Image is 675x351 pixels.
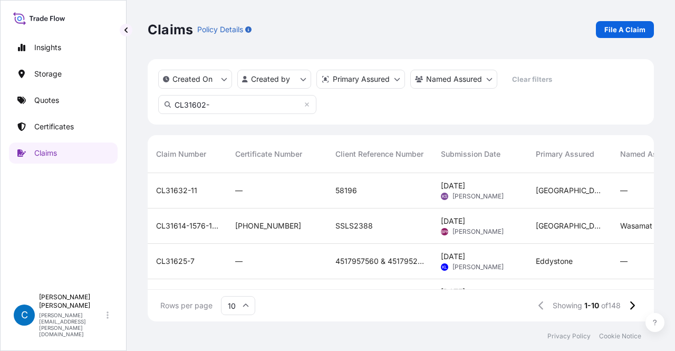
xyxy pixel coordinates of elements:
button: createdOn Filter options [158,70,232,89]
span: Eddystone [536,256,573,267]
span: 58196 [335,185,357,196]
span: CL31625-7 [156,256,195,267]
p: Claims [34,148,57,158]
button: Clear filters [503,71,562,88]
span: Showing [553,300,582,311]
a: Certificates [9,116,118,137]
a: File A Claim [596,21,654,38]
span: — [235,185,243,196]
span: Submission Date [441,149,500,159]
span: CL31632-11 [156,185,197,196]
span: SSLS2388 [335,221,373,231]
p: File A Claim [604,24,645,35]
span: Primary Assured [536,149,594,159]
span: [DATE] [441,216,465,226]
p: Created On [172,74,213,84]
p: Claims [148,21,193,38]
a: Storage [9,63,118,84]
a: Cookie Notice [599,332,641,340]
span: — [620,256,628,267]
p: Primary Assured [333,74,390,84]
p: Policy Details [197,24,243,35]
p: Storage [34,69,62,79]
button: distributor Filter options [316,70,405,89]
span: [DATE] [441,181,465,191]
a: Quotes [9,90,118,111]
span: Client Reference Number [335,149,423,159]
button: createdBy Filter options [237,70,311,89]
p: Created by [251,74,290,84]
span: [GEOGRAPHIC_DATA] [536,221,603,231]
span: C [21,310,28,320]
a: Claims [9,143,118,164]
span: Claim Number [156,149,206,159]
p: Certificates [34,121,74,132]
span: CL31614-1576-1-10 [156,221,218,231]
p: Quotes [34,95,59,106]
span: — [235,256,243,267]
span: 1-10 [584,300,599,311]
span: BPK [441,226,449,237]
span: [PERSON_NAME] [452,227,504,236]
p: Clear filters [512,74,552,84]
span: [DATE] [441,251,465,262]
span: — [620,185,628,196]
p: [PERSON_NAME] [PERSON_NAME] [39,293,104,310]
span: [DATE] [441,287,465,297]
span: 4517957560 & 4517952653 [335,256,424,267]
span: KL [442,262,447,272]
span: [PERSON_NAME] [452,263,504,271]
input: Search Claim Number [158,95,316,114]
span: [PERSON_NAME] [452,192,504,201]
button: cargoOwner Filter options [410,70,497,89]
span: KS [442,191,447,202]
span: [PHONE_NUMBER] [235,221,301,231]
span: of 148 [601,300,621,311]
span: [GEOGRAPHIC_DATA] [536,185,603,196]
p: Named Assured [426,74,482,84]
a: Insights [9,37,118,58]
p: [PERSON_NAME][EMAIL_ADDRESS][PERSON_NAME][DOMAIN_NAME] [39,312,104,337]
span: Certificate Number [235,149,302,159]
p: Insights [34,42,61,53]
a: Privacy Policy [547,332,591,340]
span: Rows per page [160,300,213,311]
